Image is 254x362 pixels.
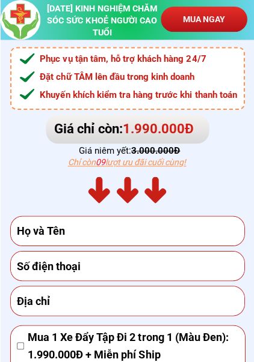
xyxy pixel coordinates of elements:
[14,250,241,279] input: Số điện thoại
[122,121,157,136] span: 1.990
[67,155,194,168] h3: Chỉ còn lượt ưu đãi cuối cùng!
[160,7,246,32] p: MUA NGAY
[14,285,241,314] input: Địa chỉ
[44,3,160,39] h3: [DATE] KINH NGHIỆM CHĂM SÓC SỨC KHOẺ NGƯỜI CAO TUỔI
[157,121,193,136] span: .000Đ
[14,216,241,244] input: Họ và Tên
[54,118,200,139] h3: Giá chỉ còn:
[131,145,179,155] span: 3.000.000Đ
[27,327,237,362] span: Mua 1 Xe Đẩy Tập Đi 2 trong 1 (Màu Đen): 1.990.000Đ + Miễn phí Ship
[95,157,105,166] span: 09
[40,49,250,103] h3: Phục vụ tận tâm, hỗ trợ khách hàng 24/7 Đặt chữ TÂM lên đầu trong kinh doanh Khuyến khích kiểm tr...
[78,143,184,157] h3: Giá niêm yết:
